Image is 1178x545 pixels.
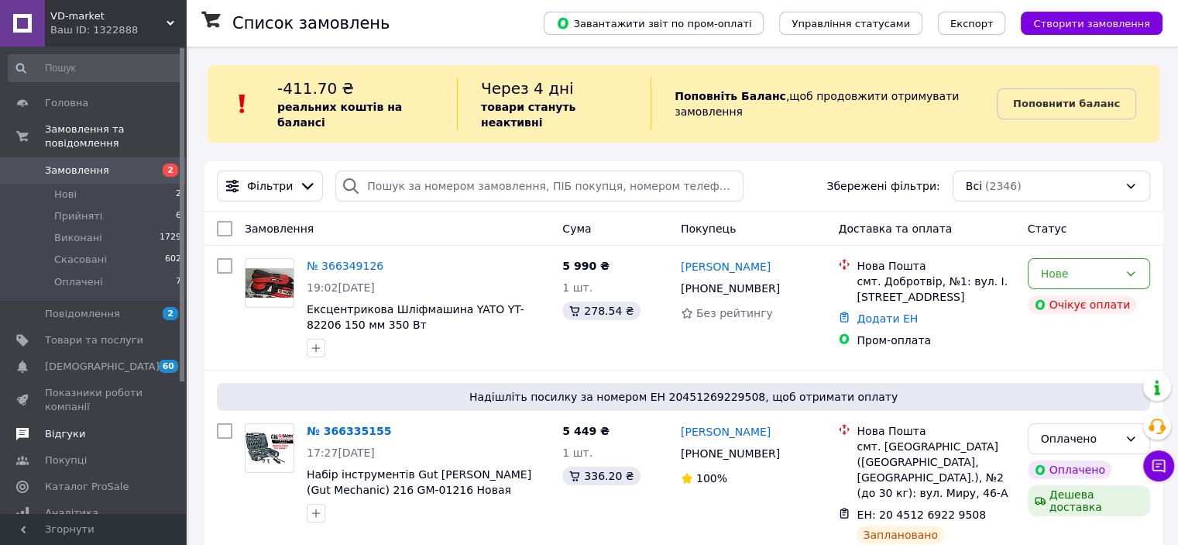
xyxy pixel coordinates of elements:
[562,302,640,320] div: 278.54 ₴
[160,231,181,245] span: 1729
[45,454,87,467] span: Покупці
[857,258,1015,274] div: Нова Пошта
[54,188,77,202] span: Нові
[163,164,178,177] span: 2
[176,275,181,289] span: 7
[45,164,109,178] span: Замовлення
[231,92,254,116] img: :exclamation:
[277,101,402,129] b: реальних коштів на балансі
[176,209,181,223] span: 6
[857,333,1015,348] div: Пром-оплата
[1143,450,1174,481] button: Чат з покупцем
[838,222,952,235] span: Доставка та оплата
[1041,265,1118,282] div: Нове
[247,178,293,194] span: Фільтри
[45,506,98,520] span: Аналітика
[50,9,167,23] span: VD-market
[246,433,294,464] img: Фото товару
[696,307,773,319] span: Без рейтингу
[681,222,736,235] span: Покупець
[678,443,783,464] div: [PHONE_NUMBER]
[45,307,120,321] span: Повідомлення
[997,88,1136,119] a: Поповнити баланс
[245,222,314,235] span: Замовлення
[696,472,727,485] span: 100%
[562,260,610,272] span: 5 990 ₴
[54,209,102,223] span: Прийняті
[45,360,160,374] span: [DEMOGRAPHIC_DATA]
[8,54,183,82] input: Пошук
[176,188,181,202] span: 2
[277,79,354,98] span: -411.70 ₴
[481,79,574,98] span: Через 4 дні
[307,425,391,437] a: № 366335155
[562,281,592,294] span: 1 шт.
[245,258,294,308] a: Фото товару
[826,178,939,194] span: Збережені фільтри:
[1028,460,1111,479] div: Оплачено
[45,96,88,110] span: Головна
[651,78,997,130] div: , щоб продовжити отримувати замовлення
[779,12,922,35] button: Управління статусами
[165,253,181,267] span: 602
[45,386,143,414] span: Показники роботи компанії
[481,101,575,129] b: товари стануть неактивні
[857,274,1015,305] div: смт. Добротвір, №1: вул. І. [STREET_ADDRESS]
[938,12,1006,35] button: Експорт
[45,333,143,347] span: Товари та послуги
[857,439,1015,501] div: смт. [GEOGRAPHIC_DATA] ([GEOGRAPHIC_DATA], [GEOGRAPHIC_DATA].), №2 (до 30 кг): вул. Миру, 46-А
[857,509,986,521] span: ЕН: 20 4512 6922 9508
[1005,16,1163,29] a: Створити замовлення
[562,425,610,437] span: 5 449 ₴
[950,18,994,29] span: Експорт
[792,18,910,29] span: Управління статусами
[562,447,592,459] span: 1 шт.
[45,427,85,441] span: Відгуки
[50,23,186,37] div: Ваш ID: 1322888
[245,423,294,473] a: Фото товару
[1041,430,1118,447] div: Оплачено
[246,268,294,297] img: Фото товару
[556,16,751,30] span: Завантажити звіт по пром-оплаті
[562,467,640,485] div: 336.20 ₴
[681,259,771,274] a: [PERSON_NAME]
[857,526,944,544] div: Заплановано
[54,231,102,245] span: Виконані
[985,180,1022,192] span: (2346)
[232,14,390,33] h1: Список замовлень
[1013,98,1120,109] b: Поповнити баланс
[1028,295,1137,314] div: Очікує оплати
[307,281,375,294] span: 19:02[DATE]
[857,312,918,325] a: Додати ЕН
[675,90,786,102] b: Поповніть Баланс
[163,307,178,320] span: 2
[223,389,1144,405] span: Надішліть посилку за номером ЕН 20451269229508, щоб отримати оплату
[159,360,178,373] span: 60
[54,253,107,267] span: Скасовані
[562,222,591,235] span: Cума
[307,468,546,512] a: Набір інструментів Gut [PERSON_NAME] (Gut Mechanic) 216 GM-01216 Новая премиум линейка, [GEOGRAPH...
[1021,12,1163,35] button: Створити замовлення
[54,275,103,289] span: Оплачені
[1028,485,1150,516] div: Дешева доставка
[45,480,129,494] span: Каталог ProSale
[1033,18,1150,29] span: Створити замовлення
[966,178,982,194] span: Всі
[307,447,375,459] span: 17:27[DATE]
[45,122,186,150] span: Замовлення та повідомлення
[307,260,383,272] a: № 366349126
[307,303,524,331] a: Ексцентрикова Шліфмашина YATO YT-82206 150 мм 350 Вт
[857,423,1015,439] div: Нова Пошта
[335,171,744,202] input: Пошук за номером замовлення, ПІБ покупця, номером телефону, Email, номером накладної
[681,424,771,440] a: [PERSON_NAME]
[1028,222,1067,235] span: Статус
[678,278,783,299] div: [PHONE_NUMBER]
[544,12,764,35] button: Завантажити звіт по пром-оплаті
